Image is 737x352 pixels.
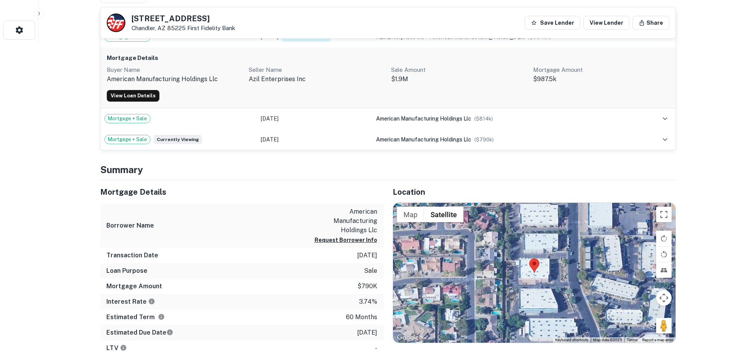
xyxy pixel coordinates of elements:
p: [DATE] [357,251,377,260]
h5: Mortgage Details [100,186,383,198]
button: Keyboard shortcuts [555,337,588,343]
h6: Transaction Date [106,251,158,260]
h6: Mortgage Amount [106,282,162,291]
button: Rotate map counterclockwise [656,247,672,262]
h5: [STREET_ADDRESS] [132,15,235,22]
h6: Mortgage Details [107,54,669,63]
p: $1.9M [391,75,527,84]
p: $987.5k [533,75,669,84]
td: [DATE] [257,129,373,150]
h6: Interest Rate [106,297,155,306]
iframe: Chat Widget [698,290,737,327]
a: Report a map error [642,338,673,342]
img: Google [395,333,421,343]
span: american manufacturing holdings llc [376,116,471,122]
h4: Summary [100,163,676,177]
span: Mortgage + Sale [105,115,150,122]
p: Seller Name [249,65,385,75]
span: azil enterprises inc [376,34,424,40]
button: Share [633,16,669,30]
button: Map camera controls [656,290,672,306]
p: Sale Amount [391,65,527,75]
svg: LTVs displayed on the website are for informational purposes only and may be reported incorrectly... [120,344,127,351]
p: azil enterprises inc [249,75,385,84]
h6: Estimated Due Date [106,328,173,337]
span: Mortgage + Sale [105,136,150,143]
a: View Loan Details [107,90,159,102]
span: Map data ©2025 [593,338,622,342]
p: Buyer Name [107,65,243,75]
button: expand row [658,133,672,146]
svg: Term is based on a standard schedule for this type of loan. [158,313,165,320]
h5: Location [393,186,676,198]
h6: Borrower Name [106,221,154,230]
td: [DATE] [257,108,373,129]
p: american manufacturing holdings llc [107,75,243,84]
p: 3.74% [359,297,377,306]
button: Request Borrower Info [315,235,377,245]
button: Drag Pegman onto the map to open Street View [656,318,672,333]
p: Mortgage Amount [533,65,669,75]
span: american manufacturing holdings llc [376,136,471,143]
p: [DATE] [357,328,377,337]
span: ($ 814k ) [474,116,493,122]
p: Chandler, AZ 85225 [132,25,235,32]
button: Tilt map [656,262,672,278]
a: First Fidelity Bank [187,25,235,31]
span: american manufacturing holdings llc [430,34,525,40]
svg: The interest rates displayed on the website are for informational purposes only and may be report... [148,298,155,305]
span: ($ 987.5k ) [528,34,551,40]
p: $790k [357,282,377,291]
a: View Lender [583,16,629,30]
span: ($ 790k ) [474,137,494,143]
p: american manufacturing holdings llc [308,207,377,235]
h6: Loan Purpose [106,266,147,275]
span: Currently viewing [154,135,202,144]
svg: Estimate is based on a standard schedule for this type of loan. [166,329,173,336]
button: Show street map [397,207,424,222]
p: 60 months [346,313,377,322]
button: Save Lender [525,16,580,30]
a: Terms (opens in new tab) [627,338,638,342]
button: expand row [658,112,672,125]
h6: Estimated Term [106,313,165,322]
p: sale [364,266,377,275]
button: Toggle fullscreen view [656,207,672,222]
a: Open this area in Google Maps (opens a new window) [395,333,421,343]
button: Show satellite imagery [424,207,463,222]
button: Rotate map clockwise [656,231,672,246]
